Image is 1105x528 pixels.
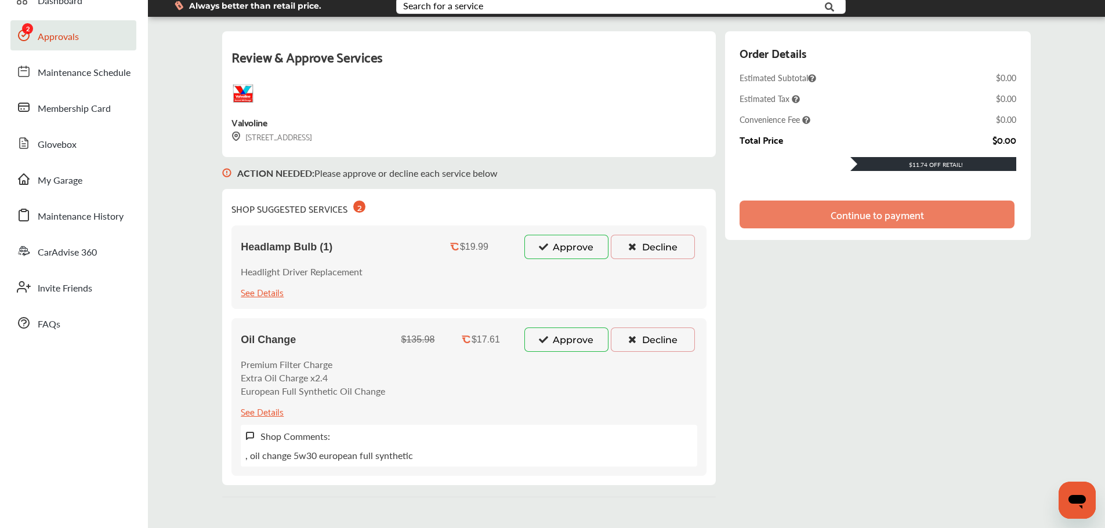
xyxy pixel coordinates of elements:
span: Always better than retail price. [189,2,321,10]
a: Maintenance Schedule [10,56,136,86]
span: Oil Change [241,334,296,346]
a: CarAdvise 360 [10,236,136,266]
div: Search for a service [403,1,483,10]
span: Approvals [38,30,79,45]
button: Decline [611,235,695,259]
span: Estimated Tax [740,93,800,104]
a: Maintenance History [10,200,136,230]
div: $135.98 [401,334,435,345]
span: My Garage [38,173,82,188]
div: Order Details [740,43,806,63]
a: Glovebox [10,128,136,158]
p: Premium Filter Charge [241,358,385,371]
span: Maintenance Schedule [38,65,131,81]
div: See Details [241,403,284,419]
div: See Details [241,284,284,300]
img: svg+xml;base64,PHN2ZyB3aWR0aD0iMTYiIGhlaWdodD0iMTciIHZpZXdCb3g9IjAgMCAxNiAxNyIgZmlsbD0ibm9uZSIgeG... [222,157,231,189]
span: Headlamp Bulb (1) [241,241,332,253]
a: Invite Friends [10,272,136,302]
span: Convenience Fee [740,114,810,125]
div: Review & Approve Services [231,45,707,82]
span: Membership Card [38,101,111,116]
span: Maintenance History [38,209,124,224]
p: Please approve or decline each service below [237,166,498,180]
div: Continue to payment [831,209,924,220]
span: CarAdvise 360 [38,245,97,260]
div: [STREET_ADDRESS] [231,130,312,143]
a: My Garage [10,164,136,194]
div: 2 [353,201,365,213]
a: Membership Card [10,92,136,122]
a: FAQs [10,308,136,338]
img: svg+xml;base64,PHN2ZyB3aWR0aD0iMTYiIGhlaWdodD0iMTciIHZpZXdCb3g9IjAgMCAxNiAxNyIgZmlsbD0ibm9uZSIgeG... [231,132,241,141]
a: Approvals [10,20,136,50]
label: Shop Comments: [260,429,330,443]
div: $0.00 [996,72,1016,83]
div: $0.00 [992,134,1016,145]
div: $0.00 [996,114,1016,125]
div: $0.00 [996,93,1016,104]
div: Valvoline [231,114,267,130]
span: Invite Friends [38,281,92,296]
span: Glovebox [38,137,77,152]
p: European Full Synthetic Oil Change [241,384,385,398]
p: Extra Oil Charge x2.4 [241,371,385,384]
div: $19.99 [460,242,488,252]
div: $17.61 [472,334,500,345]
img: svg+xml;base64,PHN2ZyB3aWR0aD0iMTYiIGhlaWdodD0iMTciIHZpZXdCb3g9IjAgMCAxNiAxNyIgZmlsbD0ibm9uZSIgeG... [245,431,255,441]
b: ACTION NEEDED : [237,166,314,180]
p: Headlight Driver Replacement [241,265,363,278]
div: SHOP SUGGESTED SERVICES [231,198,365,216]
button: Decline [611,327,695,352]
img: dollor_label_vector.a70140d1.svg [175,1,183,10]
iframe: Button to launch messaging window [1059,482,1096,519]
button: Approve [524,327,608,352]
button: Approve [524,235,608,259]
span: FAQs [38,317,60,332]
img: logo-valvoline.png [231,82,255,105]
div: $11.74 Off Retail! [850,161,1016,169]
span: Estimated Subtotal [740,72,816,83]
p: , oil change 5w30 european full synthetic [245,449,413,462]
div: Total Price [740,134,783,145]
